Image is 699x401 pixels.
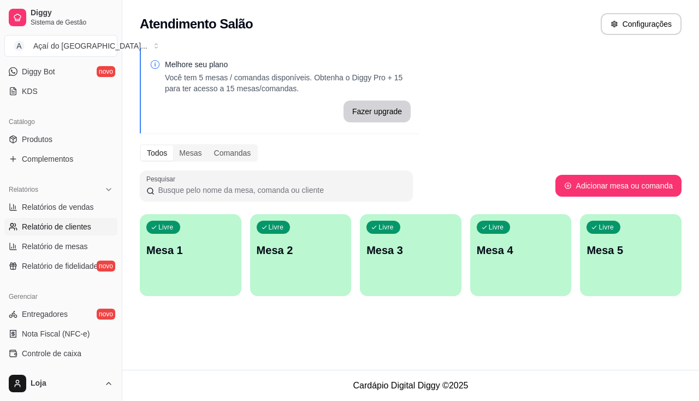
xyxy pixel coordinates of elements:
h2: Atendimento Salão [140,15,253,33]
button: LivreMesa 2 [250,214,352,296]
div: Todos [141,145,173,161]
span: Relatórios [9,185,38,194]
a: KDS [4,82,117,100]
span: Relatórios de vendas [22,202,94,213]
button: Select a team [4,35,117,57]
span: Diggy Bot [22,66,55,77]
a: DiggySistema de Gestão [4,4,117,31]
input: Pesquisar [155,185,406,196]
div: Comandas [208,145,257,161]
p: Você tem 5 mesas / comandas disponíveis. Obtenha o Diggy Pro + 15 para ter acesso a 15 mesas/coma... [165,72,411,94]
span: KDS [22,86,38,97]
button: LivreMesa 5 [580,214,682,296]
p: Livre [378,223,394,232]
p: Mesa 3 [366,243,455,258]
span: A [14,40,25,51]
a: Diggy Botnovo [4,63,117,80]
span: Produtos [22,134,52,145]
a: Entregadoresnovo [4,305,117,323]
span: Sistema de Gestão [31,18,113,27]
a: Relatórios de vendas [4,198,117,216]
p: Livre [599,223,614,232]
button: LivreMesa 3 [360,214,461,296]
div: Mesas [173,145,208,161]
p: Mesa 2 [257,243,345,258]
a: Relatório de clientes [4,218,117,235]
p: Mesa 5 [587,243,675,258]
span: Entregadores [22,309,68,320]
p: Melhore seu plano [165,59,411,70]
button: Loja [4,370,117,397]
a: Relatório de fidelidadenovo [4,257,117,275]
span: Nota Fiscal (NFC-e) [22,328,90,339]
p: Mesa 1 [146,243,235,258]
span: Complementos [22,154,73,164]
button: Fazer upgrade [343,101,411,122]
span: Loja [31,379,100,388]
p: Livre [269,223,284,232]
button: Adicionar mesa ou comanda [555,175,682,197]
a: Controle de fiado [4,364,117,382]
footer: Cardápio Digital Diggy © 2025 [122,370,699,401]
span: Controle de caixa [22,348,81,359]
a: Controle de caixa [4,345,117,362]
span: Relatório de fidelidade [22,261,98,272]
a: Complementos [4,150,117,168]
div: Gerenciar [4,288,117,305]
button: LivreMesa 4 [470,214,572,296]
label: Pesquisar [146,174,179,184]
span: Relatório de clientes [22,221,91,232]
span: Diggy [31,8,113,18]
span: Relatório de mesas [22,241,88,252]
button: Configurações [601,13,682,35]
p: Mesa 4 [477,243,565,258]
p: Livre [158,223,174,232]
button: LivreMesa 1 [140,214,241,296]
a: Produtos [4,131,117,148]
div: Catálogo [4,113,117,131]
a: Nota Fiscal (NFC-e) [4,325,117,343]
a: Relatório de mesas [4,238,117,255]
p: Livre [489,223,504,232]
div: Açaí do [GEOGRAPHIC_DATA] ... [33,40,147,51]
